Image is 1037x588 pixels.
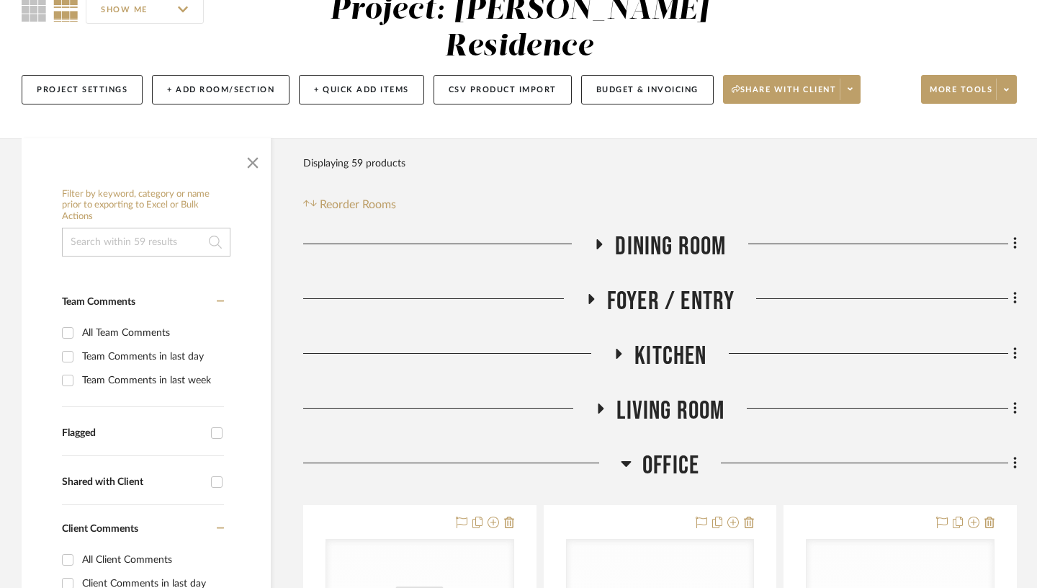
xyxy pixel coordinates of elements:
span: Reorder Rooms [320,196,396,213]
span: Kitchen [634,341,706,372]
div: All Team Comments [82,321,220,344]
button: More tools [921,75,1017,104]
button: Close [238,146,267,174]
span: Team Comments [62,297,135,307]
span: Client Comments [62,524,138,534]
span: Office [642,450,699,481]
span: Share with client [732,84,837,106]
span: Dining Room [615,231,726,262]
button: CSV Product Import [434,75,572,104]
h6: Filter by keyword, category or name prior to exporting to Excel or Bulk Actions [62,189,230,223]
div: Shared with Client [62,476,204,489]
input: Search within 59 results [62,228,230,257]
div: Flagged [62,427,204,440]
span: More tools [930,84,992,106]
div: Displaying 59 products [303,149,405,178]
button: Budget & Invoicing [581,75,714,104]
span: Foyer / Entry [607,286,735,317]
button: Project Settings [22,75,143,104]
button: Reorder Rooms [303,196,396,213]
span: Living Room [616,396,724,427]
button: Share with client [723,75,861,104]
button: + Add Room/Section [152,75,289,104]
div: Team Comments in last week [82,369,220,392]
div: All Client Comments [82,548,220,571]
button: + Quick Add Items [299,75,424,104]
div: Team Comments in last day [82,345,220,368]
